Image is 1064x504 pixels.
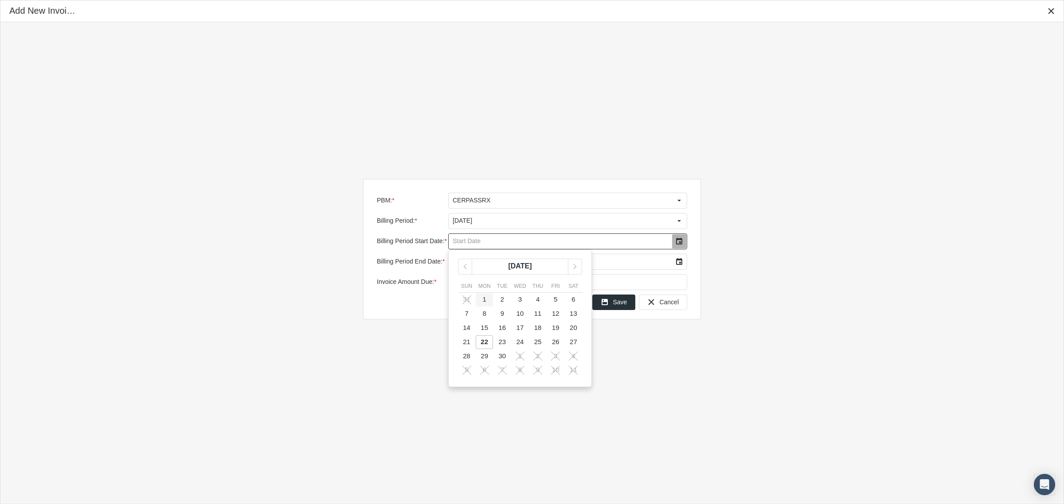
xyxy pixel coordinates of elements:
span: 11 [534,310,542,317]
td: Monday, September 29, 2025 [476,349,493,363]
td: Friday, October 3, 2025 [547,349,564,363]
span: 18 [534,324,542,331]
span: 2 [501,295,504,303]
div: Add New Invoice [9,5,76,17]
td: Friday, September 5, 2025 [547,293,564,307]
td: Wednesday, September 24, 2025 [511,335,529,349]
span: 6 [571,295,575,303]
th: Wed [511,282,529,293]
td: Tuesday, September 9, 2025 [493,307,511,321]
th: Tue [493,282,511,293]
td: Tuesday, October 7, 2025 [493,363,511,377]
span: 2 [536,352,540,360]
span: 22 [481,338,488,345]
td: Friday, September 12, 2025 [547,307,564,321]
span: 1 [518,352,522,360]
span: 31 [463,295,470,303]
span: Invoice Amount Due: [377,278,434,285]
span: Cancel [659,299,679,306]
div: Cancel [639,295,687,310]
span: 6 [483,366,486,373]
td: Friday, October 10, 2025 [547,363,564,377]
td: Saturday, September 27, 2025 [564,335,582,349]
span: 4 [571,352,575,360]
a: September 2025 [472,259,568,275]
span: 3 [518,295,522,303]
span: 28 [463,352,470,360]
td: Thursday, October 9, 2025 [529,363,547,377]
td: Tuesday, September 16, 2025 [493,321,511,335]
td: Wednesday, September 10, 2025 [511,307,529,321]
td: Monday, September 15, 2025 [476,321,493,335]
div: Close [1043,3,1059,19]
span: 17 [516,324,524,331]
span: 12 [552,310,559,317]
span: 25 [534,338,542,345]
span: 20 [570,324,577,331]
td: Friday, September 19, 2025 [547,321,564,335]
div: Select [672,234,687,249]
span: 27 [570,338,577,345]
td: Wednesday, October 1, 2025 [511,349,529,363]
span: 9 [501,310,504,317]
span: 24 [516,338,524,345]
span: 26 [552,338,559,345]
td: Wednesday, October 8, 2025 [511,363,529,377]
div: Open Intercom Messenger [1034,474,1055,495]
td: Saturday, October 4, 2025 [564,349,582,363]
td: Sunday, September 14, 2025 [458,321,476,335]
div: Select [672,254,687,269]
td: Friday, September 26, 2025 [547,335,564,349]
th: Mon [476,282,493,293]
span: 7 [465,310,468,317]
span: 3 [554,352,557,360]
td: Sunday, September 21, 2025 [458,335,476,349]
span: 10 [552,366,559,373]
td: Thursday, September 4, 2025 [529,293,547,307]
td: Sunday, September 7, 2025 [458,307,476,321]
span: 21 [463,338,470,345]
td: Tuesday, September 2, 2025 [493,293,511,307]
span: Billing Period: [377,217,415,224]
span: 9 [536,366,540,373]
span: 1 [483,295,486,303]
td: Sunday, September 28, 2025 [458,349,476,363]
table: Calendar [458,282,583,378]
th: Fri [547,282,564,293]
td: Tuesday, September 30, 2025 [493,349,511,363]
td: Thursday, October 2, 2025 [529,349,547,363]
span: 13 [570,310,577,317]
span: 15 [481,324,488,331]
td: Thursday, September 25, 2025 [529,335,547,349]
span: 5 [554,295,557,303]
span: 5 [465,366,468,373]
span: PBM: [377,197,392,204]
span: 16 [499,324,506,331]
td: Sunday, October 5, 2025 [458,363,476,377]
td: Saturday, October 11, 2025 [564,363,582,377]
span: Billing Period Start Date: [377,237,445,244]
td: Thursday, September 11, 2025 [529,307,547,321]
th: Sun [458,282,476,293]
span: 4 [536,295,540,303]
span: Save [613,299,627,306]
td: Monday, September 1, 2025 [476,293,493,307]
div: Select [672,193,687,208]
span: 7 [501,366,504,373]
span: 8 [483,310,486,317]
td: Wednesday, September 3, 2025 [511,293,529,307]
span: 30 [499,352,506,360]
th: Sat [564,282,582,293]
span: 19 [552,324,559,331]
span: 29 [481,352,488,360]
div: Save [592,295,635,310]
span: [DATE] [508,262,532,270]
span: 11 [570,366,577,373]
td: Tuesday, September 23, 2025 [493,335,511,349]
span: 10 [516,310,524,317]
span: 14 [463,324,470,331]
span: 23 [499,338,506,345]
td: Sunday, August 31, 2025 [458,293,476,307]
td: Thursday, September 18, 2025 [529,321,547,335]
td: Saturday, September 20, 2025 [564,321,582,335]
